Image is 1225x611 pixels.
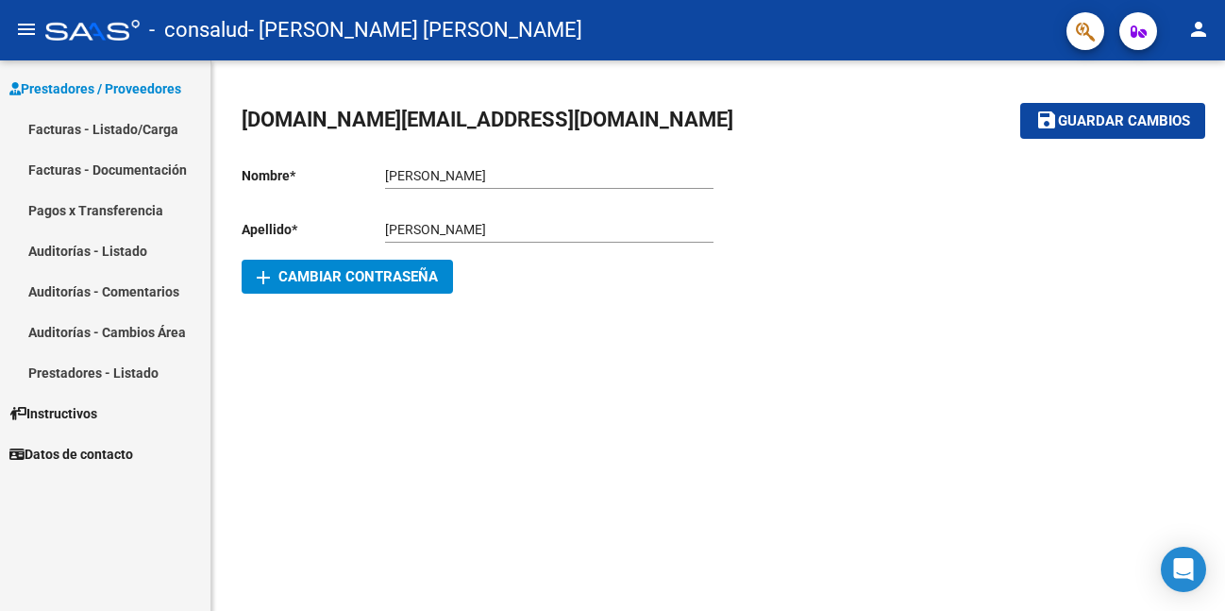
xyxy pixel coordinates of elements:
p: Nombre [242,165,385,186]
span: - [PERSON_NAME] [PERSON_NAME] [248,9,582,51]
div: Open Intercom Messenger [1161,547,1206,592]
span: [DOMAIN_NAME][EMAIL_ADDRESS][DOMAIN_NAME] [242,108,733,131]
button: Cambiar Contraseña [242,260,453,294]
mat-icon: save [1035,109,1058,131]
mat-icon: person [1187,18,1210,41]
span: Datos de contacto [9,444,133,465]
span: Prestadores / Proveedores [9,78,181,99]
span: - consalud [149,9,248,51]
mat-icon: menu [15,18,38,41]
mat-icon: add [252,266,275,289]
p: Apellido [242,219,385,240]
span: Instructivos [9,403,97,424]
button: Guardar cambios [1020,103,1205,138]
span: Cambiar Contraseña [257,268,438,285]
span: Guardar cambios [1058,113,1190,130]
